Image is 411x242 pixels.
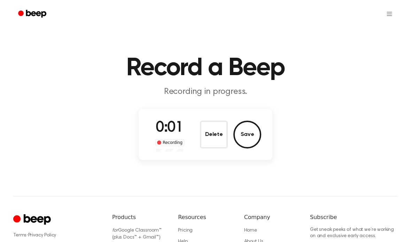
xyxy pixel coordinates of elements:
a: forGoogle Classroom™ (plus Docs™ + Gmail™) [112,228,162,240]
h6: Products [112,213,167,221]
h1: Record a Beep [27,56,384,81]
div: · [13,232,101,239]
a: Home [244,228,257,233]
a: Cruip [13,213,53,227]
i: for [112,228,118,233]
h6: Subscribe [310,213,398,221]
div: Recording [155,139,184,146]
a: Terms [13,233,26,238]
p: Recording in progress. [72,86,339,98]
a: Beep [13,7,53,21]
h6: Company [244,213,299,221]
button: Open menu [381,6,398,22]
p: Get sneak peeks of what we’re working on and exclusive early access. [310,227,398,239]
button: Save Audio Record [233,121,261,148]
h6: Resources [178,213,233,221]
button: Delete Audio Record [200,121,228,148]
a: Privacy Policy [28,233,56,238]
span: 0:01 [156,121,184,135]
a: Pricing [178,228,193,233]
